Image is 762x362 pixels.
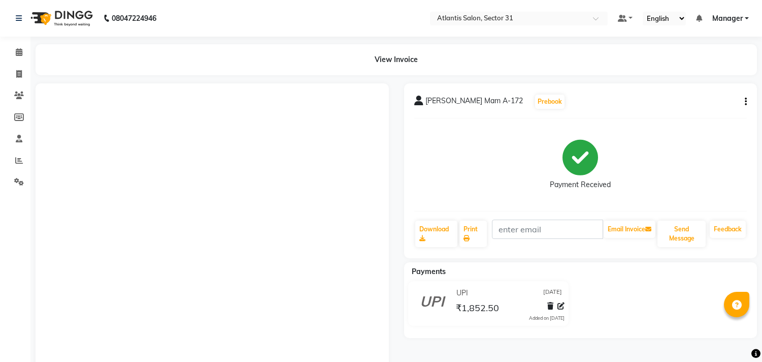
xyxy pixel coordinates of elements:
[456,288,468,298] span: UPI
[425,96,523,110] span: [PERSON_NAME] Mam A-172
[415,221,457,247] a: Download
[604,221,655,238] button: Email Invoice
[112,4,156,33] b: 08047224946
[719,321,752,352] iframe: chat widget
[26,4,95,33] img: logo
[412,267,446,276] span: Payments
[712,13,743,24] span: Manager
[550,179,611,190] div: Payment Received
[657,221,706,247] button: Send Message
[543,288,562,298] span: [DATE]
[459,221,487,247] a: Print
[456,302,499,316] span: ₹1,852.50
[492,220,603,239] input: enter email
[710,221,746,238] a: Feedback
[529,315,565,322] div: Added on [DATE]
[36,44,757,75] div: View Invoice
[535,95,565,109] button: Prebook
